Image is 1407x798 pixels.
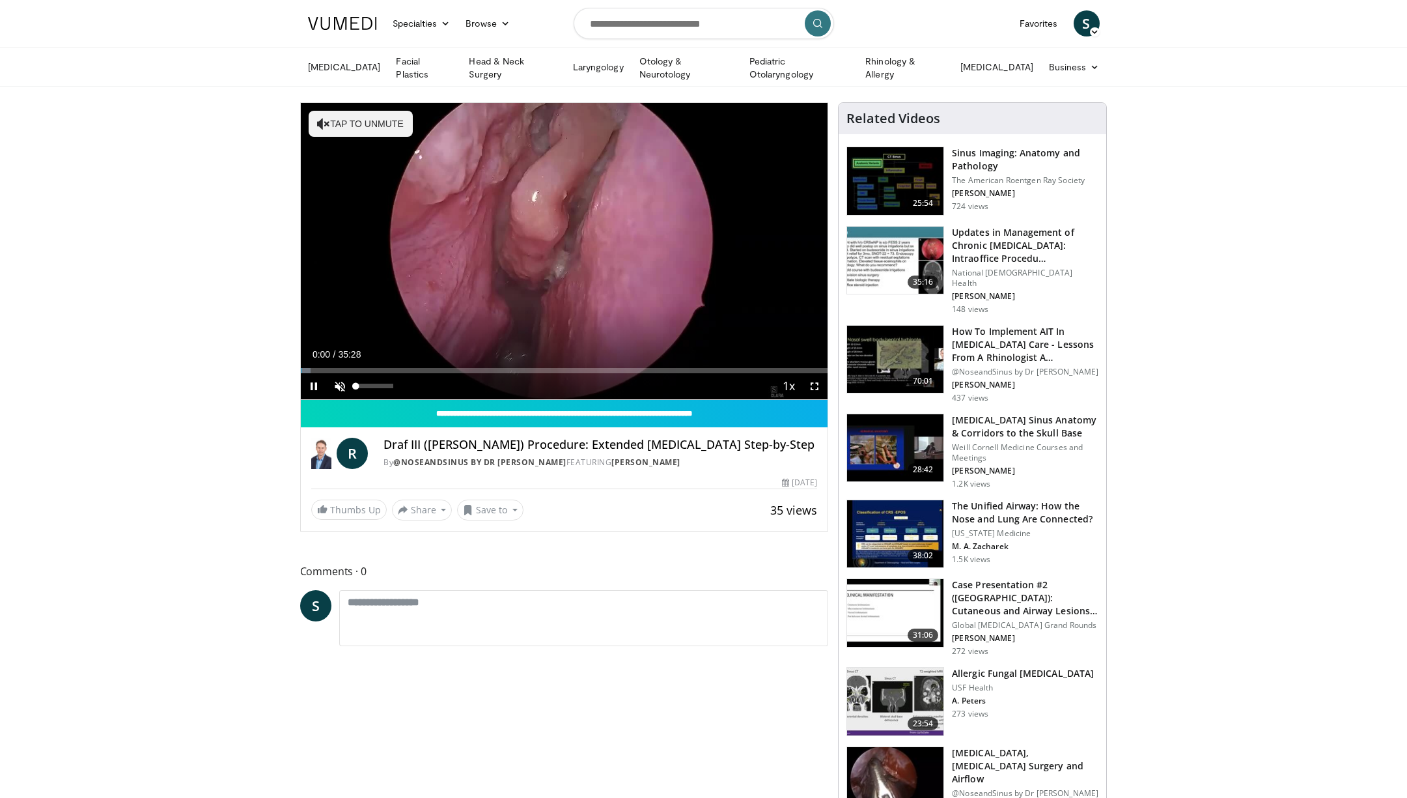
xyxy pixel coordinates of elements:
img: 478c2878-cd35-4fad-a7fd-0ba9fab6f130.150x105_q85_crop-smart_upscale.jpg [847,668,943,735]
span: 25:54 [908,197,939,210]
p: National [DEMOGRAPHIC_DATA] Health [952,268,1098,289]
span: 35:16 [908,276,939,289]
button: Pause [301,373,327,399]
a: Browse [458,10,518,36]
p: [PERSON_NAME] [952,380,1098,390]
span: 28:42 [908,463,939,476]
h3: [MEDICAL_DATA] Sinus Anatomy & Corridors to the Skull Base [952,414,1098,440]
h3: Sinus Imaging: Anatomy and Pathology [952,147,1098,173]
p: [PERSON_NAME] [952,188,1098,199]
a: Laryngology [565,54,632,80]
p: [PERSON_NAME] [952,291,1098,302]
img: VuMedi Logo [308,17,377,30]
p: M. A. Zacharek [952,541,1098,552]
a: Pediatric Otolaryngology [742,55,857,81]
span: 70:01 [908,375,939,388]
span: 38:02 [908,549,939,562]
p: [PERSON_NAME] [952,466,1098,476]
video-js: Video Player [301,103,828,400]
a: Otology & Neurotology [632,55,742,81]
img: 3d43f09a-5d0c-4774-880e-3909ea54edb9.150x105_q85_crop-smart_upscale.jpg [847,326,943,393]
a: Thumbs Up [311,500,387,520]
p: 724 views [952,201,988,212]
div: Volume Level [356,384,393,388]
div: Progress Bar [301,368,828,373]
a: 23:54 Allergic Fungal [MEDICAL_DATA] USF Health A. Peters 273 views [846,667,1098,736]
h4: Related Videos [846,111,940,126]
h3: How To Implement AIT In [MEDICAL_DATA] Care - Lessons From A Rhinologist A… [952,325,1098,364]
button: Fullscreen [801,373,828,399]
img: @NoseandSinus by Dr Richard Harvey [311,438,332,469]
a: [MEDICAL_DATA] [300,54,389,80]
p: The American Roentgen Ray Society [952,175,1098,186]
a: Facial Plastics [388,55,461,81]
button: Save to [457,500,523,520]
p: 272 views [952,646,988,657]
div: [DATE] [782,477,817,489]
p: [PERSON_NAME] [952,633,1098,644]
p: 148 views [952,304,988,315]
a: [PERSON_NAME] [611,457,680,468]
a: S [300,590,331,621]
a: 35:16 Updates in Management of Chronic [MEDICAL_DATA]: Intraoffice Procedu… National [DEMOGRAPHIC... [846,226,1098,315]
a: [MEDICAL_DATA] [953,54,1041,80]
p: @NoseandSinus by Dr [PERSON_NAME] [952,367,1098,377]
a: 28:42 [MEDICAL_DATA] Sinus Anatomy & Corridors to the Skull Base Weill Cornell Medicine Courses a... [846,414,1098,489]
div: By FEATURING [383,457,817,468]
span: Comments 0 [300,563,829,580]
a: Head & Neck Surgery [461,55,564,81]
span: 35 views [770,502,817,518]
h3: Case Presentation #2 ([GEOGRAPHIC_DATA]): Cutaneous and Airway Lesions i… [952,578,1098,618]
a: Business [1041,54,1107,80]
h3: Allergic Fungal [MEDICAL_DATA] [952,667,1094,680]
img: 4d46ad28-bf85-4ffa-992f-e5d3336e5220.150x105_q85_crop-smart_upscale.jpg [847,227,943,294]
a: R [337,438,368,469]
p: 437 views [952,393,988,403]
a: 70:01 How To Implement AIT In [MEDICAL_DATA] Care - Lessons From A Rhinologist A… @NoseandSinus b... [846,325,1098,403]
p: 273 views [952,709,988,719]
a: Favorites [1012,10,1066,36]
h4: Draf III ([PERSON_NAME]) Procedure: Extended [MEDICAL_DATA] Step-by-Step [383,438,817,452]
a: @NoseandSinus by Dr [PERSON_NAME] [393,457,566,468]
button: Unmute [327,373,353,399]
p: USF Health [952,683,1094,693]
p: A. Peters [952,696,1094,706]
span: / [333,349,336,360]
a: Specialties [385,10,458,36]
span: 35:28 [338,349,361,360]
span: 31:06 [908,629,939,642]
p: Global [MEDICAL_DATA] Grand Rounds [952,620,1098,631]
p: [US_STATE] Medicine [952,528,1098,539]
img: 276d523b-ec6d-4eb7-b147-bbf3804ee4a7.150x105_q85_crop-smart_upscale.jpg [847,414,943,482]
h3: Updates in Management of Chronic [MEDICAL_DATA]: Intraoffice Procedu… [952,226,1098,265]
span: 23:54 [908,717,939,730]
p: 1.2K views [952,479,990,489]
a: 25:54 Sinus Imaging: Anatomy and Pathology The American Roentgen Ray Society [PERSON_NAME] 724 views [846,147,1098,216]
img: 283069f7-db48-4020-b5ba-d883939bec3b.150x105_q85_crop-smart_upscale.jpg [847,579,943,647]
a: Rhinology & Allergy [857,55,953,81]
button: Playback Rate [775,373,801,399]
h3: [MEDICAL_DATA],[MEDICAL_DATA] Surgery and Airflow [952,747,1098,786]
input: Search topics, interventions [574,8,834,39]
a: 31:06 Case Presentation #2 ([GEOGRAPHIC_DATA]): Cutaneous and Airway Lesions i… Global [MEDICAL_D... [846,578,1098,657]
a: 38:02 The Unified Airway: How the Nose and Lung Are Connected? [US_STATE] Medicine M. A. Zacharek... [846,500,1098,569]
span: 0:00 [313,349,330,360]
button: Tap to unmute [309,111,413,137]
img: fce5840f-3651-4d2e-85b0-3edded5ac8fb.150x105_q85_crop-smart_upscale.jpg [847,500,943,568]
img: 5d00bf9a-6682-42b9-8190-7af1e88f226b.150x105_q85_crop-smart_upscale.jpg [847,147,943,215]
h3: The Unified Airway: How the Nose and Lung Are Connected? [952,500,1098,526]
a: S [1074,10,1100,36]
p: Weill Cornell Medicine Courses and Meetings [952,442,1098,463]
button: Share [392,500,453,520]
p: 1.5K views [952,554,990,565]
